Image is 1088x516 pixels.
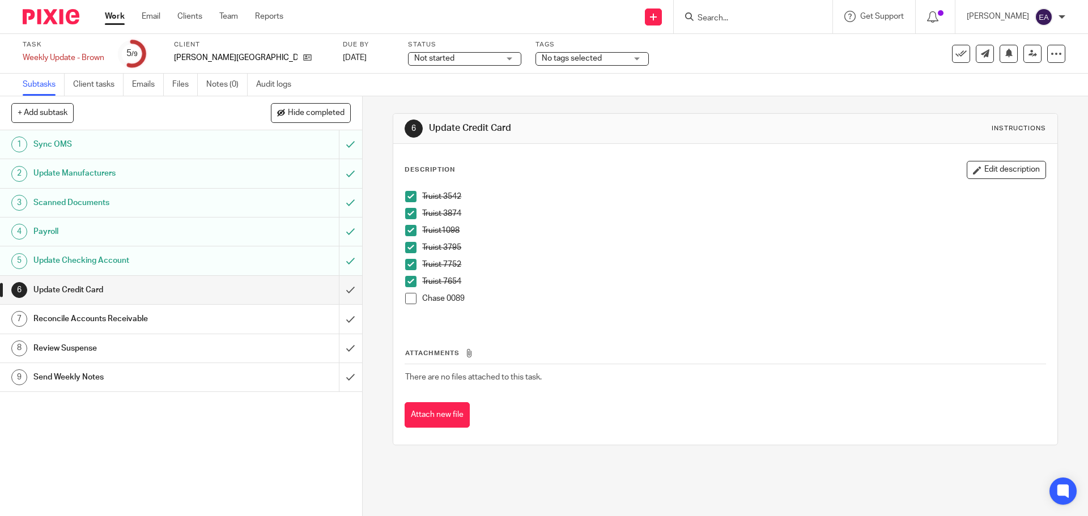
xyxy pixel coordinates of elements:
button: + Add subtask [11,103,74,122]
img: Pixie [23,9,79,24]
span: No tags selected [542,54,602,62]
div: Instructions [992,124,1046,133]
div: 3 [11,195,27,211]
a: Client tasks [73,74,124,96]
span: Not started [414,54,454,62]
p: Chase 0089 [422,293,1045,304]
a: Emails [132,74,164,96]
div: 1 [11,137,27,152]
p: [PERSON_NAME] [967,11,1029,22]
h1: Scanned Documents [33,194,229,211]
div: 4 [11,224,27,240]
a: Audit logs [256,74,300,96]
img: svg%3E [1035,8,1053,26]
label: Task [23,40,104,49]
div: 6 [11,282,27,298]
button: Edit description [967,161,1046,179]
span: Attachments [405,350,460,356]
button: Attach new file [405,402,470,428]
div: Weekly Update - Brown [23,52,104,63]
a: Work [105,11,125,22]
label: Client [174,40,329,49]
span: Hide completed [288,109,345,118]
h1: Reconcile Accounts Receivable [33,310,229,327]
a: Subtasks [23,74,65,96]
p: Truist 3795 [422,242,1045,253]
h1: Update Credit Card [429,122,750,134]
h1: Update Credit Card [33,282,229,298]
div: 8 [11,340,27,356]
p: Truist 7654 [422,276,1045,287]
div: 6 [405,120,423,138]
small: /9 [131,51,138,57]
a: Reports [255,11,283,22]
a: Email [142,11,160,22]
p: Truist 7752 [422,259,1045,270]
div: 2 [11,166,27,182]
h1: Sync OMS [33,136,229,153]
div: 7 [11,311,27,327]
input: Search [696,14,798,24]
p: Truist 3874 [422,208,1045,219]
span: [DATE] [343,54,367,62]
label: Due by [343,40,394,49]
div: 9 [11,369,27,385]
p: [PERSON_NAME][GEOGRAPHIC_DATA] [174,52,297,63]
div: 5 [126,47,138,60]
p: Truist 3542 [422,191,1045,202]
label: Tags [535,40,649,49]
h1: Payroll [33,223,229,240]
h1: Update Checking Account [33,252,229,269]
div: 5 [11,253,27,269]
span: There are no files attached to this task. [405,373,542,381]
p: Truist1098 [422,225,1045,236]
h1: Review Suspense [33,340,229,357]
button: Hide completed [271,103,351,122]
span: Get Support [860,12,904,20]
a: Notes (0) [206,74,248,96]
a: Team [219,11,238,22]
a: Files [172,74,198,96]
h1: Update Manufacturers [33,165,229,182]
h1: Send Weekly Notes [33,369,229,386]
label: Status [408,40,521,49]
p: Description [405,165,455,174]
a: Clients [177,11,202,22]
